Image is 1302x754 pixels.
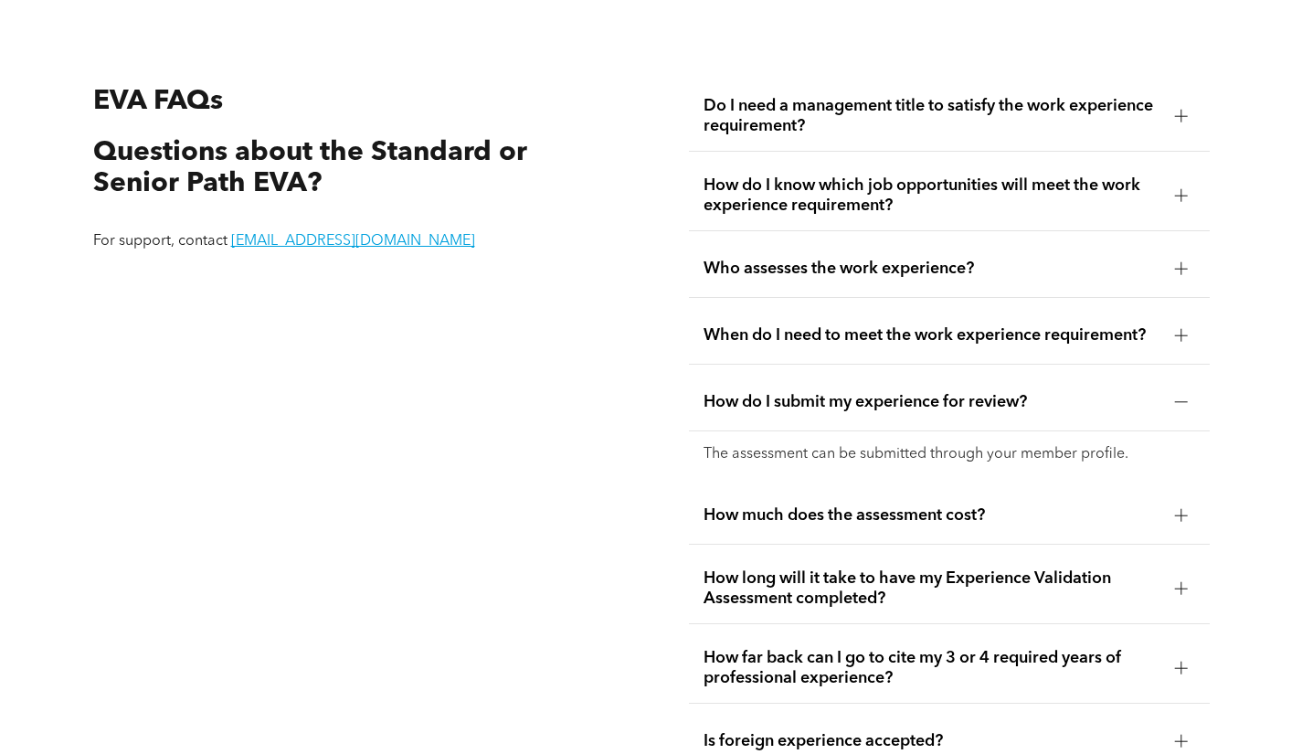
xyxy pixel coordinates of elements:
[704,392,1160,412] span: How do I submit my experience for review?
[704,175,1160,216] span: How do I know which job opportunities will meet the work experience requirement?
[231,234,475,249] a: [EMAIL_ADDRESS][DOMAIN_NAME]
[704,96,1160,136] span: Do I need a management title to satisfy the work experience requirement?
[704,259,1160,279] span: Who assesses the work experience?
[93,88,223,115] span: EVA FAQs
[704,568,1160,609] span: How long will it take to have my Experience Validation Assessment completed?
[704,446,1195,463] p: The assessment can be submitted through your member profile.
[704,505,1160,526] span: How much does the assessment cost?
[93,139,527,198] span: Questions about the Standard or Senior Path EVA?
[704,731,1160,751] span: Is foreign experience accepted?
[704,648,1160,688] span: How far back can I go to cite my 3 or 4 required years of professional experience?
[704,325,1160,345] span: When do I need to meet the work experience requirement?
[93,234,228,249] span: For support, contact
